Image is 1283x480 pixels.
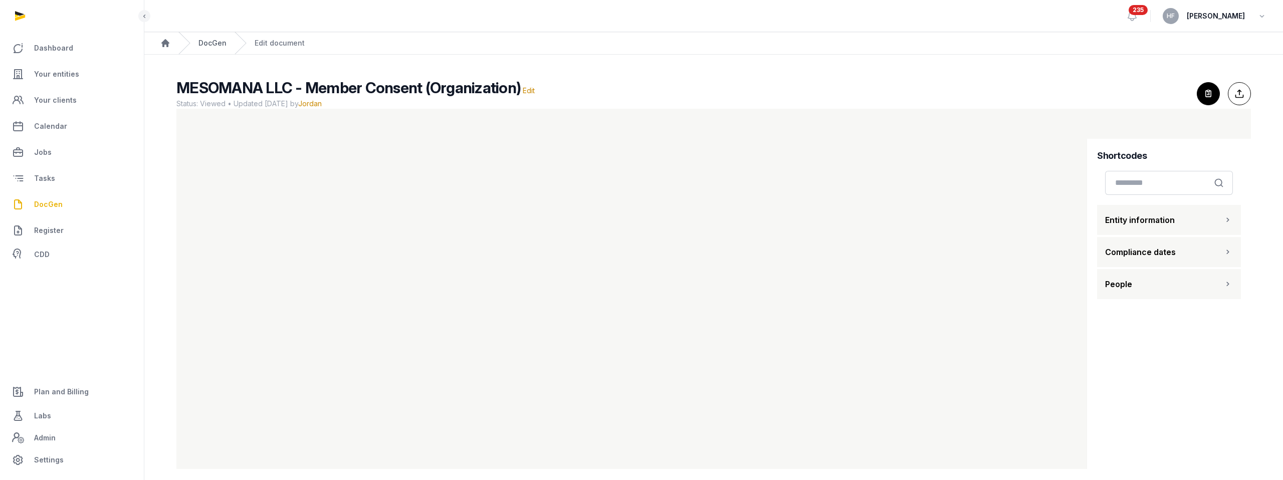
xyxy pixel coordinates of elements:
span: Your entities [34,68,79,80]
button: Entity information [1097,205,1241,235]
span: Tasks [34,172,55,184]
nav: Breadcrumb [144,32,1283,55]
div: Edit document [255,38,305,48]
span: Status: Viewed • Updated [DATE] by [176,99,1189,109]
span: People [1105,278,1132,290]
span: Calendar [34,120,67,132]
span: DocGen [34,198,63,210]
span: Settings [34,454,64,466]
span: Dashboard [34,42,73,54]
a: Admin [8,428,136,448]
span: CDD [34,249,50,261]
span: Jordan [298,99,322,108]
span: Jobs [34,146,52,158]
h4: Shortcodes [1097,149,1241,163]
a: Tasks [8,166,136,190]
span: [PERSON_NAME] [1187,10,1245,22]
span: 235 [1129,5,1148,15]
span: Labs [34,410,51,422]
a: Labs [8,404,136,428]
a: DocGen [8,192,136,216]
button: HF [1163,8,1179,24]
button: Compliance dates [1097,237,1241,267]
span: HF [1167,13,1175,19]
span: MESOMANA LLC - Member Consent (Organization) [176,79,521,97]
span: Entity information [1105,214,1175,226]
a: Plan and Billing [8,380,136,404]
button: People [1097,269,1241,299]
span: Register [34,224,64,236]
a: Calendar [8,114,136,138]
span: Compliance dates [1105,246,1176,258]
a: CDD [8,245,136,265]
a: Dashboard [8,36,136,60]
a: Settings [8,448,136,472]
a: Register [8,218,136,243]
span: Edit [523,86,535,95]
a: DocGen [198,38,227,48]
a: Jobs [8,140,136,164]
span: Plan and Billing [34,386,89,398]
a: Your entities [8,62,136,86]
span: Your clients [34,94,77,106]
a: Your clients [8,88,136,112]
span: Admin [34,432,56,444]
